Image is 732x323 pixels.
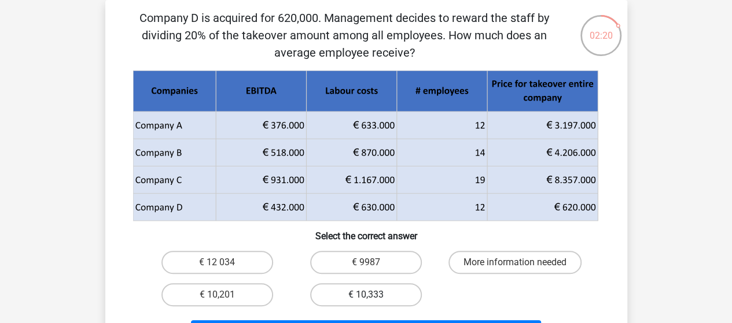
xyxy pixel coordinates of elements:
[448,251,582,274] label: More information needed
[161,251,273,274] label: € 12 034
[579,14,623,43] div: 02:20
[310,251,422,274] label: € 9987
[161,283,273,306] label: € 10,201
[310,283,422,306] label: € 10,333
[124,9,565,61] p: Company D is acquired for 620,000. Management decides to reward the staff by dividing 20% ​​of th...
[124,221,609,242] h6: Select the correct answer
